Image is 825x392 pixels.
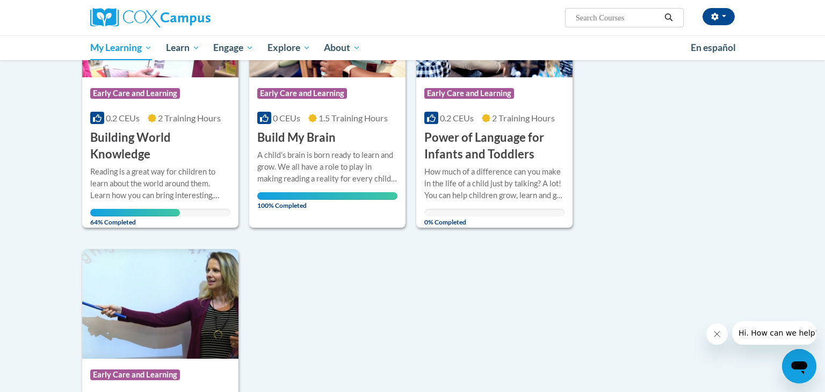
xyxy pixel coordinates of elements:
[90,369,180,380] span: Early Care and Learning
[684,37,743,59] a: En español
[90,8,211,27] img: Cox Campus
[83,35,159,60] a: My Learning
[6,8,87,16] span: Hi. How can we help?
[213,41,254,54] span: Engage
[90,8,294,27] a: Cox Campus
[424,129,565,163] h3: Power of Language for Infants and Toddlers
[661,11,677,24] button: Search
[317,35,368,60] a: About
[90,209,180,226] span: 64% Completed
[257,192,397,200] div: Your progress
[424,166,565,201] div: How much of a difference can you make in the life of a child just by talking? A lot! You can help...
[206,35,260,60] a: Engage
[158,113,221,123] span: 2 Training Hours
[257,88,347,99] span: Early Care and Learning
[440,113,474,123] span: 0.2 CEUs
[257,129,336,146] h3: Build My Brain
[267,41,310,54] span: Explore
[706,323,728,345] iframe: Close message
[260,35,317,60] a: Explore
[732,321,816,345] iframe: Message from company
[257,192,397,209] span: 100% Completed
[90,88,180,99] span: Early Care and Learning
[782,349,816,383] iframe: Button to launch messaging window
[90,166,230,201] div: Reading is a great way for children to learn about the world around them. Learn how you can bring...
[90,209,180,216] div: Your progress
[106,113,140,123] span: 0.2 CEUs
[319,113,388,123] span: 1.5 Training Hours
[273,113,300,123] span: 0 CEUs
[90,41,152,54] span: My Learning
[424,88,514,99] span: Early Care and Learning
[492,113,555,123] span: 2 Training Hours
[82,249,238,359] img: Course Logo
[691,42,736,53] span: En español
[166,41,200,54] span: Learn
[703,8,735,25] button: Account Settings
[74,35,751,60] div: Main menu
[324,41,360,54] span: About
[159,35,207,60] a: Learn
[90,129,230,163] h3: Building World Knowledge
[575,11,661,24] input: Search Courses
[257,149,397,185] div: A child's brain is born ready to learn and grow. We all have a role to play in making reading a r...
